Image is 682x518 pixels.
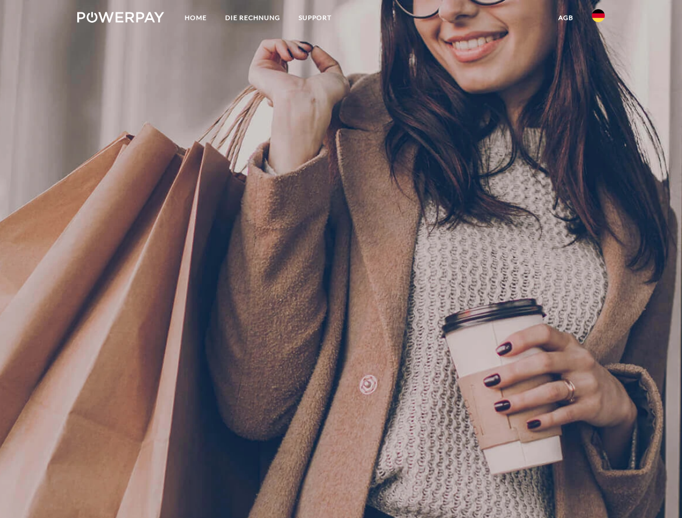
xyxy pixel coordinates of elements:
[592,9,605,22] img: de
[216,8,289,28] a: DIE RECHNUNG
[549,8,583,28] a: agb
[289,8,341,28] a: SUPPORT
[77,12,164,23] img: logo-powerpay-white.svg
[175,8,216,28] a: Home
